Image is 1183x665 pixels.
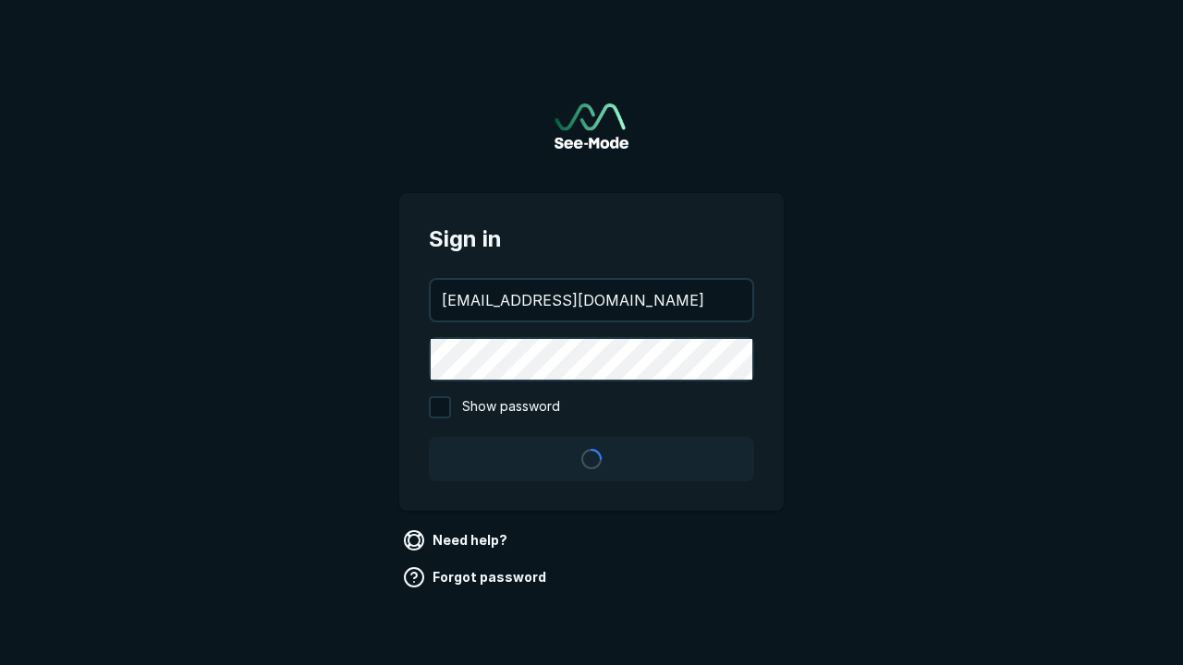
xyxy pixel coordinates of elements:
input: your@email.com [431,280,752,320]
span: Sign in [429,223,754,256]
span: Show password [462,396,560,418]
a: Need help? [399,526,515,555]
a: Forgot password [399,562,554,592]
a: Go to sign in [555,103,628,149]
img: See-Mode Logo [555,103,628,149]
